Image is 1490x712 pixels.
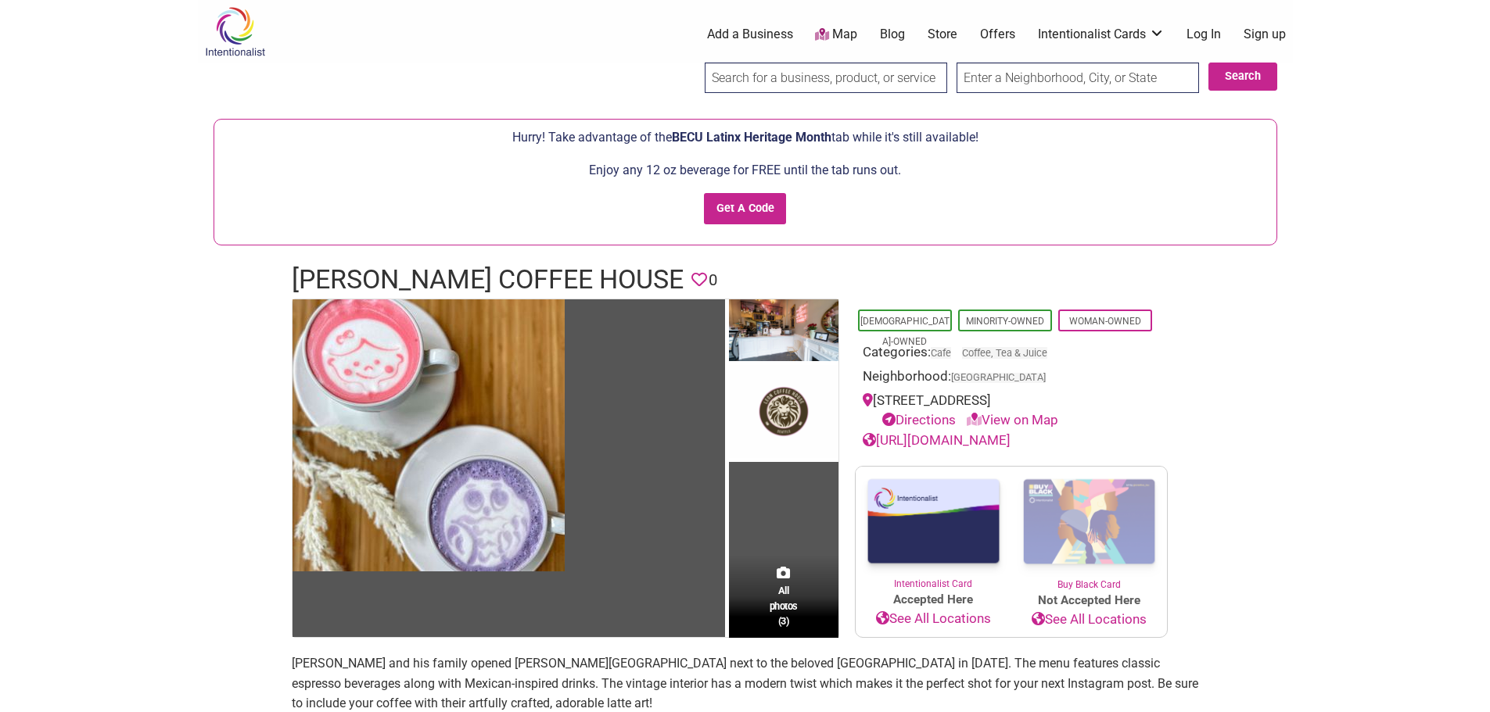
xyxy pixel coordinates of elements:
div: Categories: [863,342,1160,367]
a: See All Locations [856,609,1011,629]
span: 0 [709,268,717,292]
h1: [PERSON_NAME] Coffee House [292,261,684,299]
a: Blog [880,26,905,43]
span: Not Accepted Here [1011,592,1167,610]
p: Enjoy any 12 oz beverage for FREE until the tab runs out. [222,160,1269,181]
img: Intentionalist Card [856,467,1011,577]
a: View on Map [967,412,1058,428]
div: Neighborhood: [863,367,1160,391]
a: Intentionalist Card [856,467,1011,591]
img: Intentionalist [198,6,272,57]
a: Map [815,26,857,44]
a: Minority-Owned [966,316,1044,327]
a: Directions [882,412,956,428]
button: Search [1208,63,1277,91]
span: BECU Latinx Heritage Month [672,130,831,145]
a: Offers [980,26,1015,43]
input: Get A Code [704,193,786,225]
a: See All Locations [1011,610,1167,630]
a: Add a Business [707,26,793,43]
a: Buy Black Card [1011,467,1167,592]
a: Log In [1187,26,1221,43]
span: [GEOGRAPHIC_DATA] [951,373,1046,383]
p: Hurry! Take advantage of the tab while it's still available! [222,127,1269,148]
a: Sign up [1244,26,1286,43]
input: Search for a business, product, or service [705,63,947,93]
span: All photos (3) [770,583,798,628]
input: Enter a Neighborhood, City, or State [957,63,1199,93]
a: Intentionalist Cards [1038,26,1165,43]
div: [STREET_ADDRESS] [863,391,1160,431]
a: Woman-Owned [1069,316,1141,327]
a: [URL][DOMAIN_NAME] [863,432,1011,448]
span: Accepted Here [856,591,1011,609]
a: Cafe [931,347,951,359]
a: [DEMOGRAPHIC_DATA]-Owned [860,316,950,347]
a: Store [928,26,957,43]
a: Coffee, Tea & Juice [962,347,1047,359]
img: Buy Black Card [1011,467,1167,578]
